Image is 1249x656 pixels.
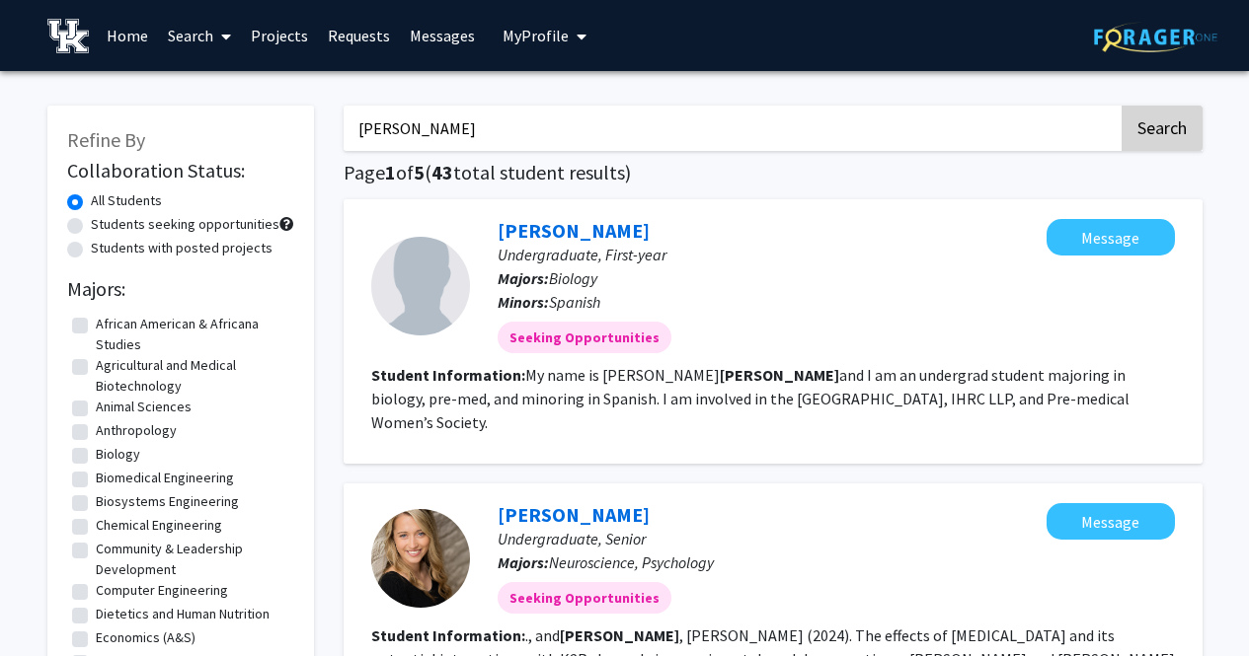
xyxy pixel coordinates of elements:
[96,580,228,601] label: Computer Engineering
[67,127,145,152] span: Refine By
[67,159,294,182] h2: Collaboration Status:
[414,160,425,184] span: 5
[67,277,294,301] h2: Majors:
[385,160,396,184] span: 1
[96,539,289,580] label: Community & Leadership Development
[498,292,549,312] b: Minors:
[560,625,679,645] b: [PERSON_NAME]
[91,190,162,211] label: All Students
[344,161,1203,184] h1: Page of ( total student results)
[96,468,234,488] label: Biomedical Engineering
[96,491,239,512] label: Biosystems Engineering
[158,1,241,70] a: Search
[1094,22,1217,52] img: ForagerOne Logo
[498,582,671,614] mat-chip: Seeking Opportunities
[371,625,525,645] b: Student Information:
[498,552,549,572] b: Majors:
[96,604,270,624] label: Dietetics and Human Nutrition
[498,218,650,243] a: [PERSON_NAME]
[91,214,279,235] label: Students seeking opportunities
[549,268,597,288] span: Biology
[549,552,714,572] span: Neuroscience, Psychology
[96,420,177,441] label: Anthropology
[1047,503,1175,540] button: Message Kaitlyn Brock
[371,365,525,385] b: Student Information:
[96,627,195,648] label: Economics (A&S)
[498,268,549,288] b: Majors:
[15,567,84,641] iframe: Chat
[96,515,222,536] label: Chemical Engineering
[47,19,90,53] img: University of Kentucky Logo
[96,355,289,397] label: Agricultural and Medical Biotechnology
[498,322,671,353] mat-chip: Seeking Opportunities
[344,106,1119,151] input: Search Keywords
[549,292,600,312] span: Spanish
[91,238,273,258] label: Students with posted projects
[1047,219,1175,255] button: Message Claire Cooper
[498,245,666,264] span: Undergraduate, First-year
[96,314,289,355] label: African American & Africana Studies
[720,365,839,385] b: [PERSON_NAME]
[431,160,453,184] span: 43
[96,444,140,465] label: Biology
[96,397,192,417] label: Animal Sciences
[371,365,1130,432] fg-read-more: My name is [PERSON_NAME] and I am an undergrad student majoring in biology, pre-med, and minoring...
[241,1,318,70] a: Projects
[498,529,646,548] span: Undergraduate, Senior
[498,502,650,527] a: [PERSON_NAME]
[503,26,569,45] span: My Profile
[318,1,400,70] a: Requests
[400,1,485,70] a: Messages
[1122,106,1203,151] button: Search
[97,1,158,70] a: Home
